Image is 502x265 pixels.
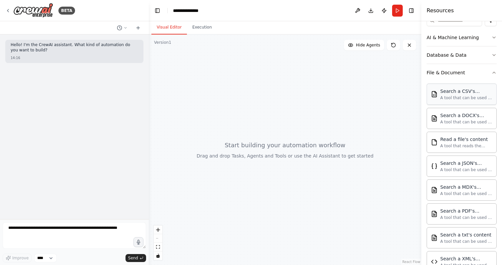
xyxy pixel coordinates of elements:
[440,239,492,244] div: A tool that can be used to semantic search a query from a txt's content.
[133,24,143,32] button: Start a new chat
[427,7,454,15] h4: Resources
[154,226,162,260] div: React Flow controls
[431,187,438,193] img: MDXSearchTool
[427,52,466,58] div: Database & Data
[154,251,162,260] button: toggle interactivity
[440,95,492,100] div: A tool that can be used to semantic search a query from a CSV's content.
[12,255,29,261] span: Improve
[407,6,416,15] button: Hide right sidebar
[440,160,492,166] div: Search a JSON's content
[440,255,492,262] div: Search a XML's content
[173,7,210,14] nav: breadcrumb
[153,6,162,15] button: Hide left sidebar
[440,88,492,95] div: Search a CSV's content
[431,163,438,169] img: JSONSearchTool
[356,42,380,48] span: Hide Agents
[427,46,497,64] button: Database & Data
[440,232,492,238] div: Search a txt's content
[11,42,138,53] p: Hello! I'm the CrewAI assistant. What kind of automation do you want to build?
[440,191,492,196] div: A tool that can be used to semantic search a query from a MDX's content.
[431,258,438,265] img: XMLSearchTool
[440,119,492,125] div: A tool that can be used to semantic search a query from a DOCX's content.
[11,55,138,60] div: 14:16
[440,143,492,149] div: A tool that reads the content of a file. To use this tool, provide a 'file_path' parameter with t...
[440,215,492,220] div: A tool that can be used to semantic search a query from a PDF's content.
[427,64,497,81] button: File & Document
[128,255,138,261] span: Send
[440,136,492,143] div: Read a file's content
[13,3,53,18] img: Logo
[440,112,492,119] div: Search a DOCX's content
[58,7,75,15] div: BETA
[154,226,162,234] button: zoom in
[431,139,438,146] img: FileReadTool
[402,260,420,264] a: React Flow attribution
[440,208,492,214] div: Search a PDF's content
[440,167,492,172] div: A tool that can be used to semantic search a query from a JSON's content.
[431,211,438,217] img: PDFSearchTool
[440,184,492,190] div: Search a MDX's content
[154,243,162,251] button: fit view
[427,29,497,46] button: AI & Machine Learning
[114,24,130,32] button: Switch to previous chat
[151,21,187,34] button: Visual Editor
[431,115,438,122] img: DOCXSearchTool
[187,21,217,34] button: Execution
[344,40,384,50] button: Hide Agents
[154,40,171,45] div: Version 1
[126,254,146,262] button: Send
[431,234,438,241] img: TXTSearchTool
[133,237,143,247] button: Click to speak your automation idea
[431,91,438,98] img: CSVSearchTool
[427,34,479,41] div: AI & Machine Learning
[3,254,32,262] button: Improve
[427,69,465,76] div: File & Document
